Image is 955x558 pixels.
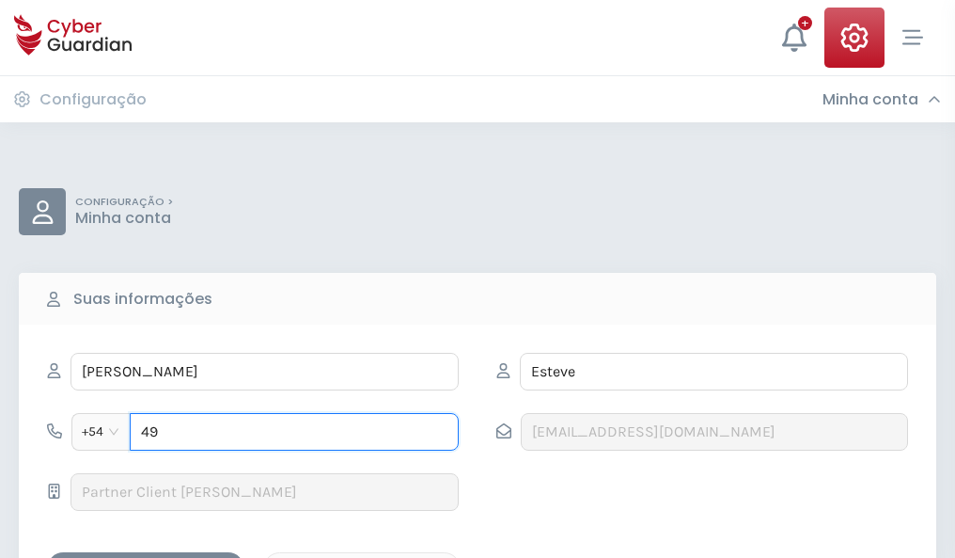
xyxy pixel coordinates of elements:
b: Suas informações [73,288,212,311]
p: Minha conta [75,209,173,228]
h3: Configuração [39,90,147,109]
p: CONFIGURAÇÃO > [75,196,173,209]
div: + [798,16,812,30]
h3: Minha conta [822,90,918,109]
span: +54 [82,418,120,446]
div: Minha conta [822,90,941,109]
